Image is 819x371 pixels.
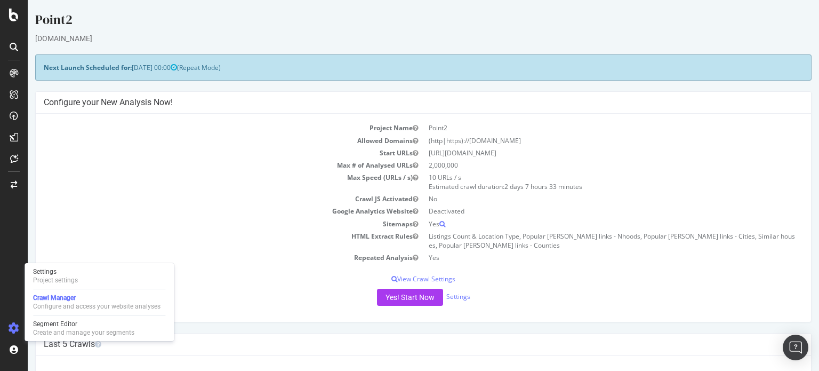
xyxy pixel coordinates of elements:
[16,135,396,147] td: Allowed Domains
[33,328,134,337] div: Create and manage your segments
[16,339,775,350] h4: Last 5 Crawls
[33,294,160,302] div: Crawl Manager
[396,230,775,251] td: Listings Count & Location Type, Popular [PERSON_NAME] links - Nhoods, Popular [PERSON_NAME] links...
[396,193,775,205] td: No
[16,97,775,108] h4: Configure your New Analysis Now!
[29,266,170,286] a: SettingsProject settings
[16,159,396,171] td: Max # of Analysed URLs
[104,63,149,72] span: [DATE] 00:00
[16,171,396,193] td: Max Speed (URLs / s)
[29,293,170,312] a: Crawl ManagerConfigure and access your website analyses
[16,274,775,283] p: View Crawl Settings
[396,135,775,147] td: (http|https)://[DOMAIN_NAME]
[16,193,396,205] td: Crawl JS Activated
[29,319,170,338] a: Segment EditorCreate and manage your segments
[477,182,555,191] span: 2 days 7 hours 33 minutes
[349,289,415,306] button: Yes! Start Now
[419,292,443,301] a: Settings
[396,159,775,171] td: 2,000,000
[783,335,808,360] div: Open Intercom Messenger
[16,251,396,264] td: Repeated Analysis
[7,54,784,81] div: (Repeat Mode)
[7,11,784,33] div: Point2
[396,251,775,264] td: Yes
[16,147,396,159] td: Start URLs
[16,63,104,72] strong: Next Launch Scheduled for:
[16,230,396,251] td: HTML Extract Rules
[7,33,784,44] div: [DOMAIN_NAME]
[33,276,78,285] div: Project settings
[396,171,775,193] td: 10 URLs / s Estimated crawl duration:
[16,218,396,230] td: Sitemaps
[396,147,775,159] td: [URL][DOMAIN_NAME]
[16,122,396,134] td: Project Name
[396,218,775,230] td: Yes
[396,122,775,134] td: Point2
[33,267,78,276] div: Settings
[396,205,775,217] td: Deactivated
[33,302,160,311] div: Configure and access your website analyses
[16,205,396,217] td: Google Analytics Website
[33,320,134,328] div: Segment Editor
